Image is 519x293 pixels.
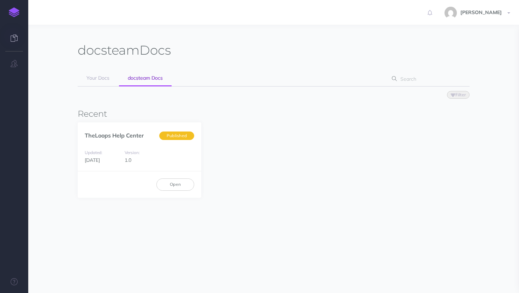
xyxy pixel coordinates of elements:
span: Your Docs [86,75,109,81]
span: [DATE] [85,157,100,163]
input: Search [398,73,459,85]
span: [PERSON_NAME] [457,9,505,16]
img: logo-mark.svg [9,7,19,17]
span: docsteam Docs [128,75,163,81]
small: Updated: [85,150,102,155]
small: Version: [125,150,140,155]
a: Open [156,178,194,190]
h1: Docs [78,42,171,58]
a: Your Docs [78,71,118,86]
a: TheLoops Help Center [85,132,144,139]
span: 1.0 [125,157,131,163]
img: 58e60416af45c89b35c9d831f570759b.jpg [445,7,457,19]
h3: Recent [78,109,470,118]
span: docsteam [78,42,139,58]
a: docsteam Docs [119,71,172,86]
button: Filter [447,91,470,99]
